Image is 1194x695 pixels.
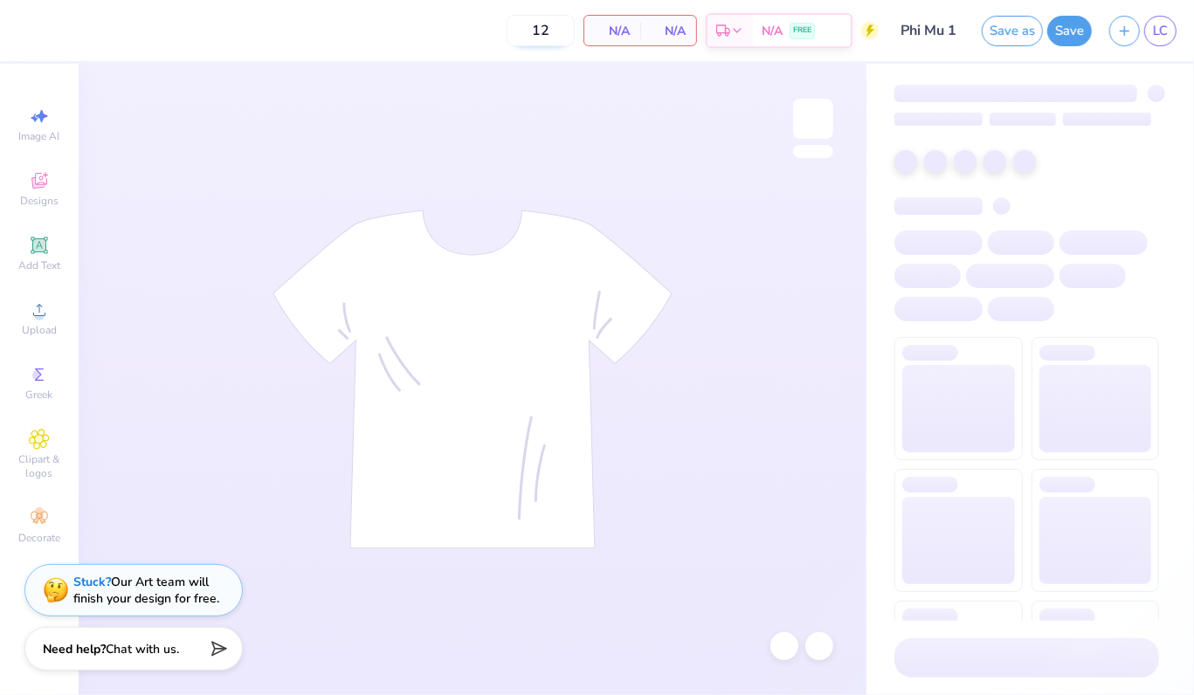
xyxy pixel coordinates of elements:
button: Save as [982,16,1043,46]
span: N/A [651,22,686,40]
strong: Need help? [43,641,106,657]
button: Save [1047,16,1092,46]
span: Image AI [19,129,60,143]
span: Decorate [18,531,60,545]
a: LC [1144,16,1177,46]
span: Greek [26,388,53,402]
span: Upload [22,323,57,337]
span: Clipart & logos [9,452,70,480]
span: Designs [20,194,59,208]
span: Add Text [18,258,60,272]
span: Chat with us. [106,641,179,657]
span: LC [1153,21,1168,41]
span: FREE [793,24,811,37]
input: Untitled Design [887,13,973,48]
input: – – [507,15,575,46]
span: N/A [595,22,630,40]
div: Our Art team will finish your design for free. [73,574,219,607]
strong: Stuck? [73,574,111,590]
span: N/A [762,22,783,40]
img: tee-skeleton.svg [273,210,673,549]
